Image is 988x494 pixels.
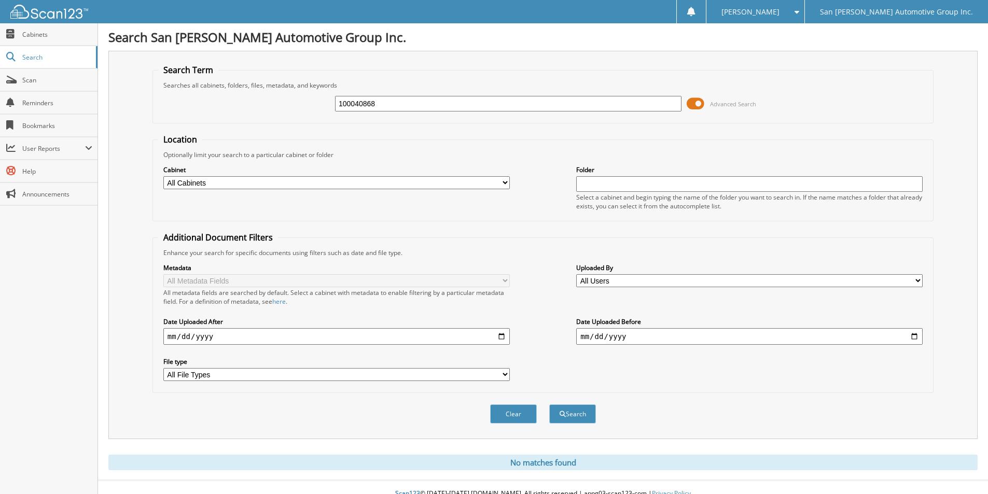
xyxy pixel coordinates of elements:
legend: Search Term [158,64,218,76]
div: Select a cabinet and begin typing the name of the folder you want to search in. If the name match... [576,193,923,210]
label: Uploaded By [576,263,923,272]
label: Date Uploaded After [163,317,510,326]
span: Search [22,53,91,62]
div: All metadata fields are searched by default. Select a cabinet with metadata to enable filtering b... [163,288,510,306]
span: Bookmarks [22,121,92,130]
div: Optionally limit your search to a particular cabinet or folder [158,150,928,159]
span: [PERSON_NAME] [721,9,780,15]
span: Advanced Search [710,100,756,108]
span: User Reports [22,144,85,153]
span: Help [22,167,92,176]
legend: Additional Document Filters [158,232,278,243]
label: File type [163,357,510,366]
span: San [PERSON_NAME] Automotive Group Inc. [820,9,973,15]
div: Searches all cabinets, folders, files, metadata, and keywords [158,81,928,90]
img: scan123-logo-white.svg [10,5,88,19]
h1: Search San [PERSON_NAME] Automotive Group Inc. [108,29,978,46]
button: Clear [490,404,537,424]
span: Reminders [22,98,92,107]
span: Cabinets [22,30,92,39]
label: Date Uploaded Before [576,317,923,326]
a: here [272,297,286,306]
input: start [163,328,510,345]
label: Folder [576,165,923,174]
div: No matches found [108,455,978,470]
label: Metadata [163,263,510,272]
div: Enhance your search for specific documents using filters such as date and file type. [158,248,928,257]
input: end [576,328,923,345]
span: Announcements [22,190,92,199]
legend: Location [158,134,202,145]
button: Search [549,404,596,424]
label: Cabinet [163,165,510,174]
span: Scan [22,76,92,84]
